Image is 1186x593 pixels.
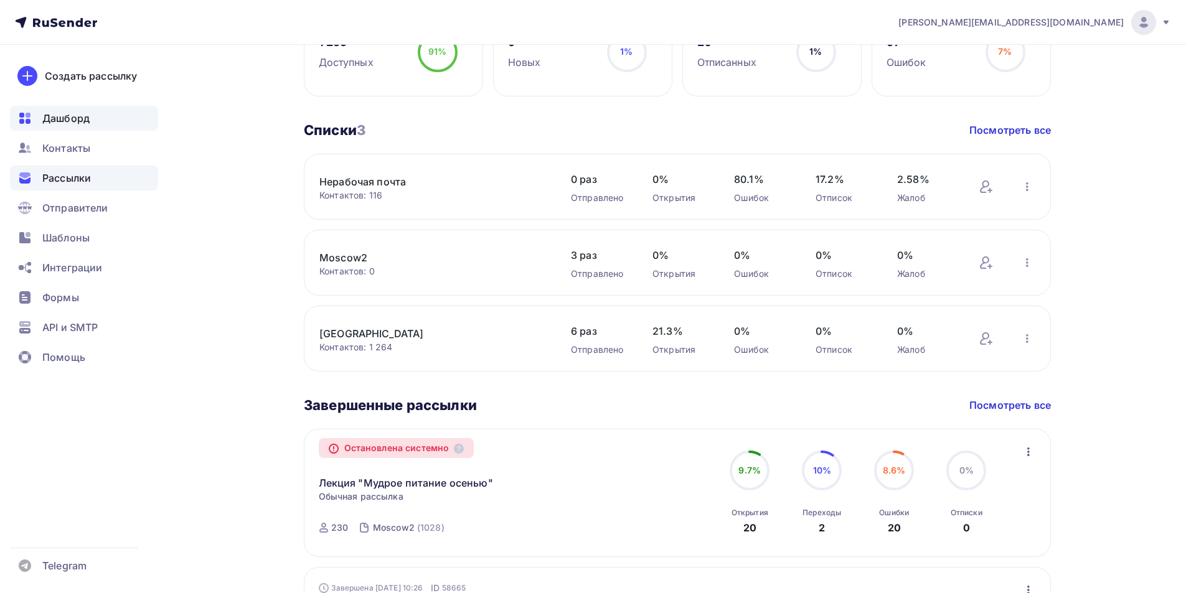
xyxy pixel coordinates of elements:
[372,518,446,538] a: Moscow2 (1028)
[879,508,909,518] div: Ошибки
[951,508,982,518] div: Отписки
[652,192,709,204] div: Открытия
[319,189,546,202] div: Контактов: 116
[652,324,709,339] span: 21.3%
[802,508,841,518] div: Переходы
[10,225,158,250] a: Шаблоны
[42,320,98,335] span: API и SMTP
[45,68,137,83] div: Создать рассылку
[319,341,546,353] div: Контактов: 1 264
[969,398,1051,413] a: Посмотреть все
[10,166,158,190] a: Рассылки
[697,55,756,70] div: Отписанных
[571,192,628,204] div: Отправлено
[732,508,768,518] div: Открытия
[738,465,761,475] span: 9.7%
[10,106,158,131] a: Дашборд
[428,46,446,57] span: 91%
[897,192,954,204] div: Жалоб
[319,475,493,490] a: Лекция "Мудрое питание осенью"
[319,174,531,189] a: Нерабочая почта
[887,55,926,70] div: Ошибок
[734,172,791,187] span: 80.1%
[304,121,365,139] h3: Списки
[897,172,954,187] span: 2.58%
[319,490,403,503] span: Обычная рассылка
[319,265,546,278] div: Контактов: 0
[319,250,531,265] a: Moscow2
[816,172,872,187] span: 17.2%
[816,324,872,339] span: 0%
[998,46,1012,57] span: 7%
[898,16,1124,29] span: [PERSON_NAME][EMAIL_ADDRESS][DOMAIN_NAME]
[42,111,90,126] span: Дашборд
[319,438,474,458] div: Остановлена системно
[652,172,709,187] span: 0%
[734,324,791,339] span: 0%
[883,465,906,475] span: 8.6%
[969,123,1051,138] a: Посмотреть все
[963,520,970,535] div: 0
[42,141,90,156] span: Контакты
[42,230,90,245] span: Шаблоны
[897,324,954,339] span: 0%
[10,136,158,161] a: Контакты
[959,465,974,475] span: 0%
[816,248,872,263] span: 0%
[42,558,87,573] span: Telegram
[734,268,791,280] div: Ошибок
[571,248,628,263] span: 3 раз
[571,343,628,356] div: Отправлено
[304,396,477,414] h3: Завершенные рассылки
[373,521,415,534] div: Moscow2
[809,46,822,57] span: 1%
[888,520,901,535] div: 20
[331,521,348,534] div: 230
[571,324,628,339] span: 6 раз
[508,55,541,70] div: Новых
[819,520,825,535] div: 2
[42,170,91,185] span: Рассылки
[816,268,872,280] div: Отписок
[816,192,872,204] div: Отписок
[652,268,709,280] div: Открытия
[734,343,791,356] div: Ошибок
[319,326,531,341] a: [GEOGRAPHIC_DATA]
[620,46,633,57] span: 1%
[652,343,709,356] div: Открытия
[42,290,79,305] span: Формы
[734,248,791,263] span: 0%
[897,343,954,356] div: Жалоб
[42,350,85,365] span: Помощь
[816,343,872,356] div: Отписок
[357,122,365,138] span: 3
[571,268,628,280] div: Отправлено
[652,248,709,263] span: 0%
[897,268,954,280] div: Жалоб
[734,192,791,204] div: Ошибок
[42,200,108,215] span: Отправители
[417,521,445,534] div: (1028)
[10,285,158,310] a: Формы
[813,465,831,475] span: 10%
[743,520,756,535] div: 20
[10,195,158,220] a: Отправители
[571,172,628,187] span: 0 раз
[898,10,1171,35] a: [PERSON_NAME][EMAIL_ADDRESS][DOMAIN_NAME]
[897,248,954,263] span: 0%
[42,260,102,275] span: Интеграции
[319,55,374,70] div: Доступных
